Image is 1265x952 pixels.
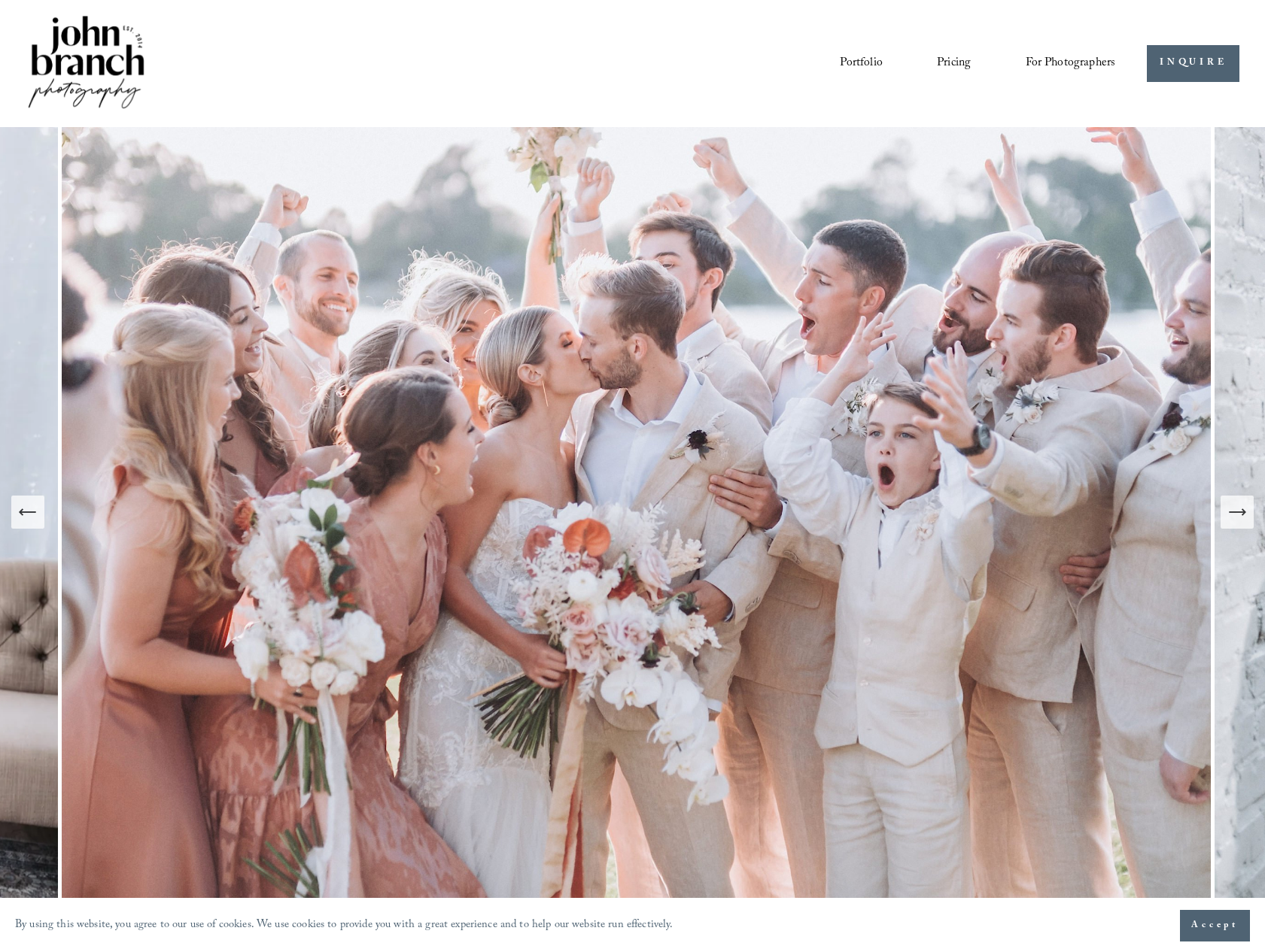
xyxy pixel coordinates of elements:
[840,50,882,76] a: Portfolio
[1191,918,1239,933] span: Accept
[1221,496,1254,529] button: Next Slide
[1147,45,1239,82] a: INQUIRE
[11,496,44,529] button: Previous Slide
[15,915,674,937] p: By using this website, you agree to our use of cookies. We use cookies to provide you with a grea...
[1026,52,1116,75] span: For Photographers
[26,13,147,114] img: John Branch IV Photography
[937,50,971,76] a: Pricing
[58,127,1215,898] img: A wedding party celebrating outdoors, featuring a bride and groom kissing amidst cheering bridesm...
[1180,910,1250,941] button: Accept
[1026,50,1116,76] a: folder dropdown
